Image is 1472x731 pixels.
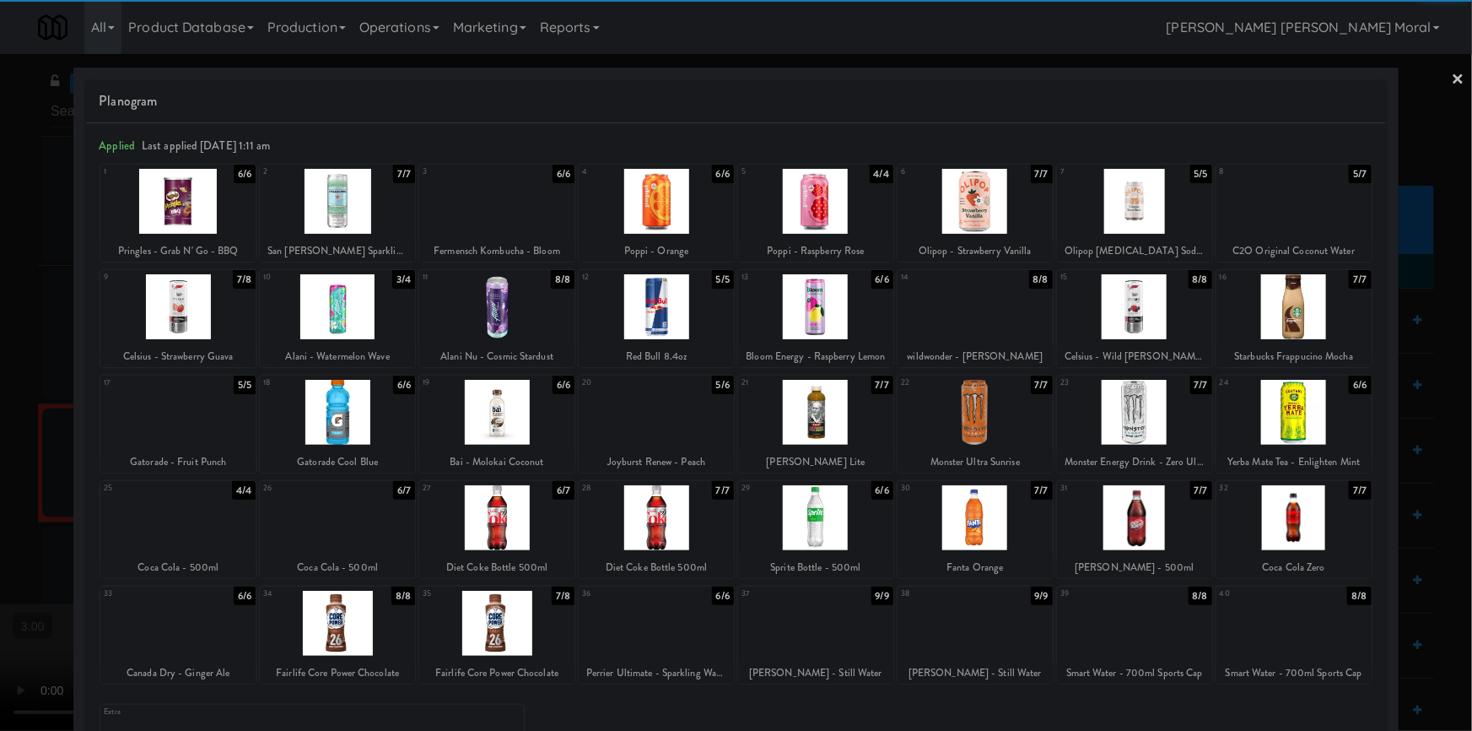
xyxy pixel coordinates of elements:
div: 205/6Joyburst Renew - Peach [579,376,734,473]
div: 158/8Celsius - Wild [PERSON_NAME] [1057,270,1212,367]
div: Coca Cola Zero [1219,557,1369,578]
div: 7/8 [233,270,256,289]
div: 398/8Smart Water - 700ml Sports Cap [1057,587,1212,684]
div: 175/5Gatorade - Fruit Punch [100,376,256,473]
div: 317/7[PERSON_NAME] - 500ml [1057,481,1212,578]
div: Smart Water - 700ml Sports Cap [1060,663,1210,684]
div: 8/8 [1189,270,1212,289]
div: Yerba Mate Tea - Enlighten Mint [1216,452,1372,473]
div: 8/8 [1347,587,1371,605]
div: 379/9[PERSON_NAME] - Still Water [738,587,893,684]
div: 27/7San [PERSON_NAME] Sparkling Water [260,165,415,262]
div: 15 [1060,270,1135,284]
div: 40 [1220,587,1294,601]
div: 30 [901,481,975,495]
div: 7/7 [1190,376,1212,394]
div: 5 [741,165,816,179]
div: Fairlife Core Power Chocolate [422,663,572,684]
div: Coca Cola - 500ml [260,557,415,578]
span: Applied [99,138,135,154]
div: 6/6 [712,165,734,183]
div: San [PERSON_NAME] Sparkling Water [260,241,415,262]
div: Sprite Bottle - 500ml [738,557,893,578]
div: 35 [423,587,497,601]
div: Gatorade Cool Blue [262,452,412,473]
div: 3 [423,165,497,179]
div: 26 [263,481,337,495]
div: 6/6 [393,376,415,394]
div: 366/6Perrier Ultimate - Sparkling Water [579,587,734,684]
div: 24 [1220,376,1294,390]
div: Poppi - Orange [579,241,734,262]
div: Coca Cola - 500ml [100,557,256,578]
div: 36/6Fermensch Kombucha - Bloom [419,165,574,262]
div: Perrier Ultimate - Sparkling Water [581,663,731,684]
div: 136/6Bloom Energy - Raspberry Lemon [738,270,893,367]
div: 266/7Coca Cola - 500ml [260,481,415,578]
div: 97/8Celsius - Strawberry Guava [100,270,256,367]
div: Red Bull 8.4oz [581,346,731,367]
span: Last applied [DATE] 1:11 am [142,138,271,154]
div: 296/6Sprite Bottle - 500ml [738,481,893,578]
div: 357/8Fairlife Core Power Chocolate [419,587,574,684]
div: 32 [1220,481,1294,495]
div: Monster Energy Drink - Zero Ultra [1060,452,1210,473]
div: Olipop - Strawberry Vanilla [900,241,1050,262]
div: 16/6Pringles - Grab N' Go - BBQ [100,165,256,262]
div: 7/8 [552,587,574,605]
div: 7/7 [1190,481,1212,500]
div: 37 [741,587,816,601]
div: C2O Original Coconut Water [1216,241,1372,262]
img: Micromart [38,13,67,42]
div: Gatorade - Fruit Punch [100,452,256,473]
div: Bloom Energy - Raspberry Lemon [741,346,891,367]
div: 125/5Red Bull 8.4oz [579,270,734,367]
div: [PERSON_NAME] Lite [738,452,893,473]
div: 7/7 [1349,481,1371,500]
div: 7/7 [393,165,415,183]
div: Yerba Mate Tea - Enlighten Mint [1219,452,1369,473]
div: Olipop [MEDICAL_DATA] Soda - Root Beer [1057,241,1212,262]
div: 29 [741,481,816,495]
div: 7/7 [871,376,893,394]
div: wildwonder - [PERSON_NAME] [898,346,1053,367]
div: 38 [901,587,975,601]
div: Alani - Watermelon Wave [262,346,412,367]
div: wildwonder - [PERSON_NAME] [900,346,1050,367]
div: 103/4Alani - Watermelon Wave [260,270,415,367]
div: Fairlife Core Power Chocolate [262,663,412,684]
div: Alani Nu - Cosmic Stardust [419,346,574,367]
div: 3/4 [392,270,415,289]
div: Bai - Molokai Coconut [422,452,572,473]
div: 6/7 [553,481,574,500]
div: Perrier Ultimate - Sparkling Water [579,663,734,684]
div: Monster Ultra Sunrise [898,452,1053,473]
div: 1 [104,165,178,179]
div: Olipop - Strawberry Vanilla [898,241,1053,262]
div: [PERSON_NAME] - 500ml [1057,557,1212,578]
div: 21 [741,376,816,390]
div: 19 [423,376,497,390]
div: 6 [901,165,975,179]
div: 254/4Coca Cola - 500ml [100,481,256,578]
div: 6/6 [553,165,574,183]
div: 5/5 [712,270,734,289]
div: 148/8wildwonder - [PERSON_NAME] [898,270,1053,367]
div: 276/7Diet Coke Bottle 500ml [419,481,574,578]
div: Celsius - Wild [PERSON_NAME] [1060,346,1210,367]
div: 28 [582,481,656,495]
div: 31 [1060,481,1135,495]
div: 7 [1060,165,1135,179]
div: Poppi - Raspberry Rose [741,241,891,262]
div: 39 [1060,587,1135,601]
div: 6/6 [712,587,734,605]
div: 307/7Fanta Orange [898,481,1053,578]
div: [PERSON_NAME] - 500ml [1060,557,1210,578]
div: 287/7Diet Coke Bottle 500ml [579,481,734,578]
div: Coca Cola - 500ml [262,557,412,578]
div: 237/7Monster Energy Drink - Zero Ultra [1057,376,1212,473]
div: 5/5 [1190,165,1212,183]
div: 6/6 [234,165,256,183]
div: Poppi - Orange [581,241,731,262]
div: Diet Coke Bottle 500ml [419,557,574,578]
